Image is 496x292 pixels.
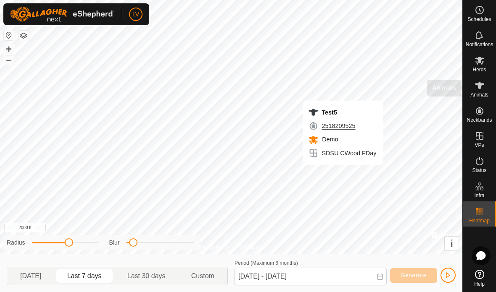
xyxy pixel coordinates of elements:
label: Radius [7,238,25,247]
div: Test5 [308,107,376,117]
span: Schedules [467,17,491,22]
button: – [4,55,14,65]
span: Generate [401,272,427,279]
span: Help [474,282,485,287]
button: Generate [390,268,437,283]
label: Blur [109,238,120,247]
button: Map Layers [18,31,29,41]
button: Reset Map [4,30,14,40]
div: SDSU CWood FDay [308,148,376,158]
span: Custom [191,271,214,281]
span: Demo [320,136,338,143]
span: Last 7 days [67,271,102,281]
span: Last 30 days [127,271,166,281]
img: Gallagher Logo [10,7,115,22]
span: Notifications [466,42,493,47]
a: Privacy Policy [198,243,230,251]
span: i [450,238,453,249]
span: Herds [472,67,486,72]
span: Neckbands [467,117,492,123]
label: Period (Maximum 6 months) [235,260,298,266]
span: Heatmap [469,218,490,223]
span: Infra [474,193,484,198]
span: LV [132,10,139,19]
span: VPs [475,143,484,148]
span: Status [472,168,486,173]
a: Contact Us [240,243,264,251]
button: + [4,44,14,54]
button: i [445,237,459,250]
span: [DATE] [20,271,41,281]
span: Animals [470,92,488,97]
a: Help [463,266,496,290]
